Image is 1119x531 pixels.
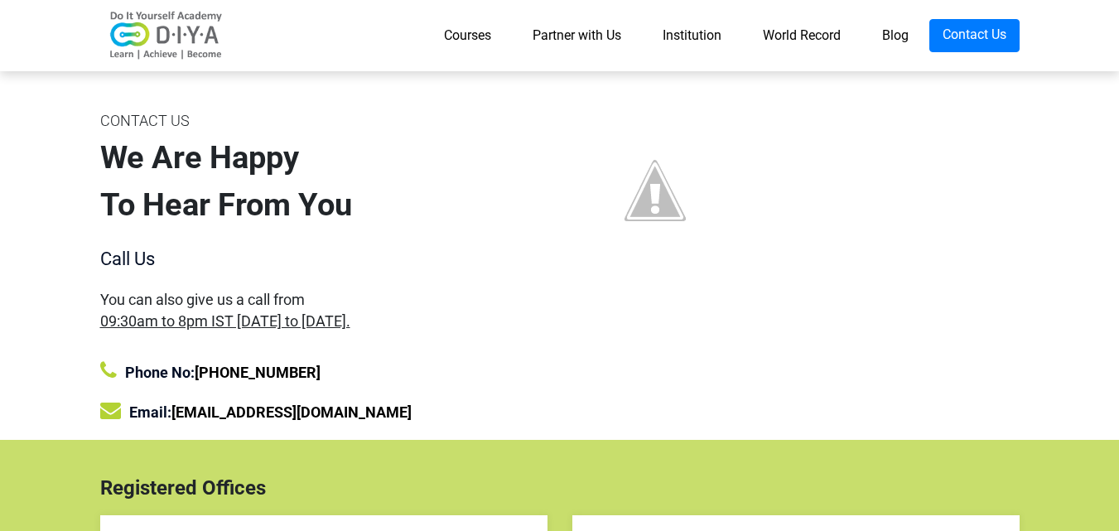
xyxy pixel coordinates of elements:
a: [EMAIL_ADDRESS][DOMAIN_NAME] [171,403,412,421]
div: Call Us [100,245,547,273]
a: Courses [423,19,512,52]
div: You can also give us a call from [100,289,547,331]
div: Email: [100,400,547,423]
a: [PHONE_NUMBER] [195,364,321,381]
a: Contact Us [929,19,1020,52]
img: logo-v2.png [100,11,233,60]
span: 09:30am to 8pm IST [DATE] to [DATE]. [100,312,350,330]
a: World Record [742,19,861,52]
div: Registered Offices [88,473,1032,503]
a: Institution [642,19,742,52]
a: Partner with Us [512,19,642,52]
div: CONTACT US [100,108,547,134]
a: Blog [861,19,929,52]
div: Phone No: [100,360,547,384]
div: We Are Happy To Hear From You [100,134,547,229]
img: contact%2Bus%2Bimage.jpg [572,108,738,273]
